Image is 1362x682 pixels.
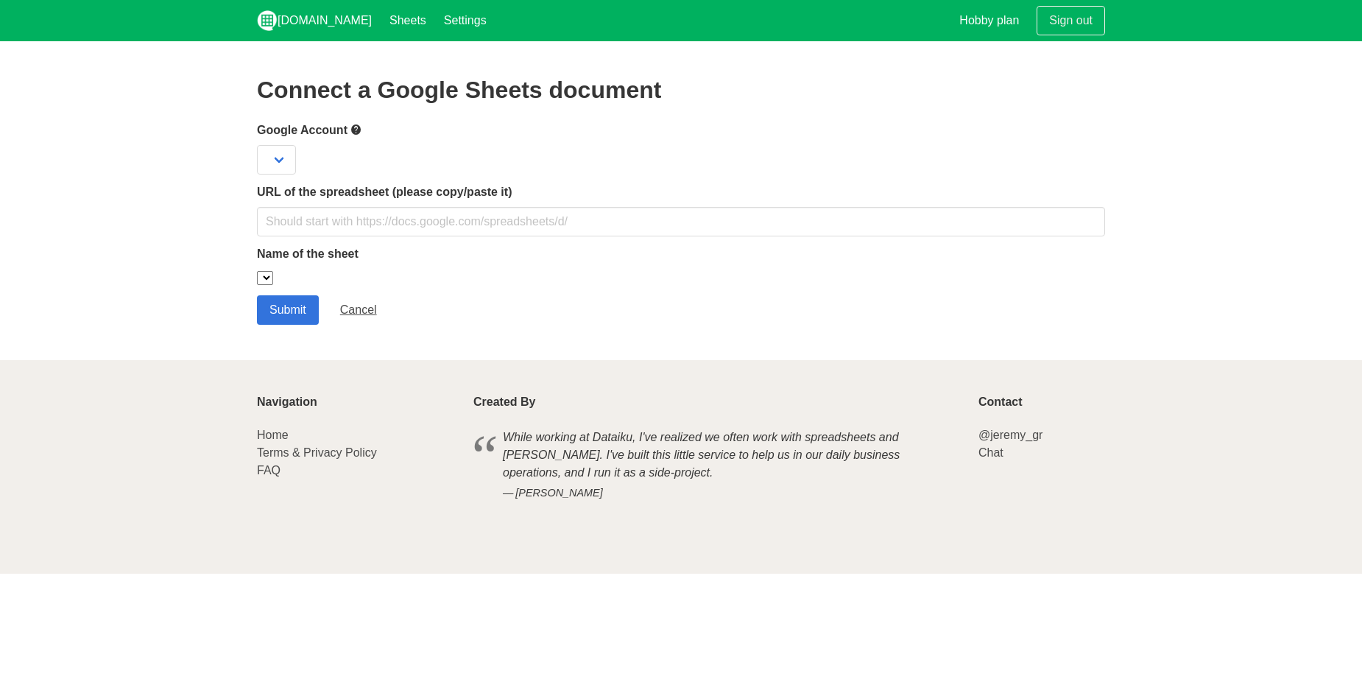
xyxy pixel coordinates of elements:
[503,485,931,502] cite: [PERSON_NAME]
[257,121,1105,139] label: Google Account
[978,446,1003,459] a: Chat
[328,295,389,325] a: Cancel
[257,245,1105,263] label: Name of the sheet
[473,396,961,409] p: Created By
[1037,6,1105,35] a: Sign out
[978,429,1042,441] a: @jeremy_gr
[257,446,377,459] a: Terms & Privacy Policy
[257,295,319,325] input: Submit
[257,10,278,31] img: logo_v2_white.png
[257,464,280,477] a: FAQ
[257,207,1105,236] input: Should start with https://docs.google.com/spreadsheets/d/
[257,77,1105,103] h2: Connect a Google Sheets document
[978,396,1105,409] p: Contact
[257,183,1105,201] label: URL of the spreadsheet (please copy/paste it)
[257,396,456,409] p: Navigation
[473,426,961,504] blockquote: While working at Dataiku, I've realized we often work with spreadsheets and [PERSON_NAME]. I've b...
[257,429,289,441] a: Home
